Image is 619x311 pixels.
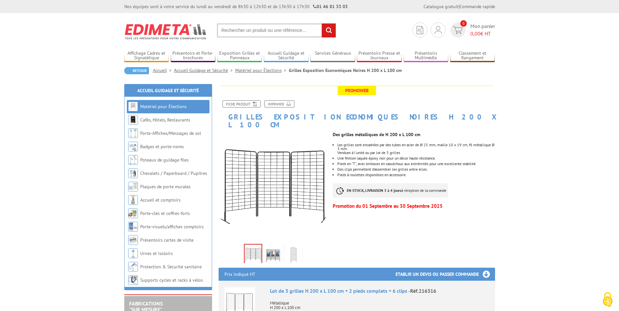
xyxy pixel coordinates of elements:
div: Lot de 3 grilles H 200 x L 100 cm + 2 pieds complets + 6 clips - [270,287,489,295]
p: Les grilles sont encadrées par des tubes en acier de Ø 25 mm, maille 10 x 19 cm, fil métallique Ø... [337,143,495,151]
img: Porte-visuels/affiches comptoirs [128,222,138,232]
strong: 01 46 81 33 03 [313,4,348,9]
strong: EN STOCK, LIVRAISON 3 à 4 jours [347,188,401,193]
span: Réf.216316 [410,288,436,294]
li: Des clips permettent d’assembler les grilles entre elles. [337,167,495,171]
img: Porte-clés et coffres-forts [128,208,138,218]
img: Accueil et comptoirs [128,195,138,205]
a: Porte-visuels/affiches comptoirs [140,224,204,230]
a: Services Généraux [310,50,355,61]
input: rechercher [322,23,336,37]
span: Mon panier [470,22,495,37]
input: Rechercher un produit ou une référence... [217,23,336,37]
a: Matériel pour Élections [235,67,289,73]
li: Pieds en "T", avec embouts en caoutchouc aux extrémités pour une excellente stabilité. [337,162,495,166]
a: Badges et porte-noms [140,144,184,149]
a: Plaques de porte murales [140,184,191,190]
a: Présentoirs cartes de visite [140,237,194,243]
a: Fiche produit [222,100,261,107]
img: lot_3_grilles_pieds_complets_216316.jpg [219,132,328,242]
a: Commande rapide [460,4,495,9]
a: Accueil et comptoirs [140,197,181,203]
span: 0,00 [470,30,480,37]
a: Accueil [153,67,174,73]
img: devis rapide [417,26,423,34]
a: Retour [124,67,149,74]
h3: Etablir un devis ou passer commande [396,268,495,281]
a: devis rapide 0 Mon panier 0,00€ HT [449,22,495,37]
a: Présentoirs Presse et Journaux [357,50,402,61]
img: devis rapide [453,26,463,34]
a: Cafés, Hôtels, Restaurants [140,117,190,123]
a: Affichage Cadres et Signalétique [124,50,169,61]
a: Exposition Grilles et Panneaux [217,50,262,61]
a: Accueil Guidage et Sécurité [174,67,235,73]
img: grilles_exposition_economiques_noires_200x100cm_216316_4.jpg [286,245,301,265]
img: lot_3_grilles_pieds_complets_216316.jpg [245,245,262,265]
a: Poteaux de guidage files [140,157,189,163]
a: Classement et Rangement [450,50,495,61]
img: Poteaux de guidage files [128,155,138,165]
img: Présentoirs cartes de visite [128,235,138,245]
a: Catalogue gratuit [424,4,459,9]
li: Pieds à roulettes disponibles en accessoire [337,173,495,177]
img: Porte-Affiches/Messages de sol [128,128,138,138]
a: Présentoirs et Porte-brochures [171,50,216,61]
img: devis rapide [435,26,442,34]
img: Badges et porte-noms [128,142,138,151]
img: Protection & Sécurité sanitaire [128,262,138,272]
a: Porte-clés et coffres-forts [140,210,190,216]
strong: Des grilles métalliques de H 200 x L 100 cm [333,132,420,137]
img: Edimeta [124,20,207,44]
p: à réception de la commande [333,183,448,198]
p: Prix indiqué HT [224,268,255,281]
img: 216316_grille_expo_elections.jpg [265,245,281,265]
img: Matériel pour Élections [128,102,138,111]
a: Protection & Sécurité sanitaire [140,264,202,270]
img: Chevalets / Paperboard / Pupitres [128,168,138,178]
a: Imprimer [264,100,294,107]
span: 0 [460,20,467,27]
span: € HT [470,30,495,37]
p: Promotion du 01 Septembre au 30 Septembre 2025 [333,204,495,208]
p: Vendues à l'unité ou par lot de 3 grilles [337,151,495,155]
span: Promoweb [338,86,376,95]
a: Accueil Guidage et Sécurité [264,50,309,61]
button: Cookies (fenêtre modale) [596,289,619,311]
li: Une finition laquée époxy noir pour un décor haute résistance. [337,156,495,160]
img: Cafés, Hôtels, Restaurants [128,115,138,125]
a: Matériel pour Élections [140,104,187,109]
a: Chevalets / Paperboard / Pupitres [140,170,207,176]
img: Supports cycles et racks à vélos [128,275,138,285]
div: | [424,3,495,10]
img: Plaques de porte murales [128,182,138,191]
a: Accueil Guidage et Sécurité [137,88,199,93]
a: Présentoirs Multimédia [404,50,449,61]
a: Urnes et isoloirs [140,250,173,256]
a: Porte-Affiches/Messages de sol [140,130,201,136]
img: Cookies (fenêtre modale) [599,291,616,308]
li: Grilles Exposition Economiques Noires H 200 x L 100 cm [289,67,402,74]
img: Urnes et isoloirs [128,248,138,258]
div: Nos équipes sont à votre service du lundi au vendredi de 8h30 à 12h30 et de 13h30 à 17h30 [124,3,348,10]
a: Supports cycles et racks à vélos [140,277,203,283]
